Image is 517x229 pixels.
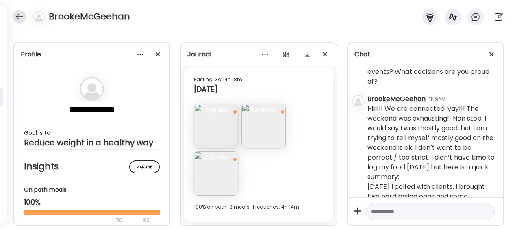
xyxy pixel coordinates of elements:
[354,50,497,59] div: Chat
[352,95,364,106] img: bg-avatar-default.svg
[194,84,323,94] div: [DATE]
[429,96,445,103] div: 11:19AM
[129,160,160,173] div: Manage
[194,104,238,148] img: images%2FZKxVoTeUMKWgD8HYyzG7mKbbt422%2FD9pKCNZH72Tt0MfbWgcP%2FgFL6G3BBh8hZx5PmEhCQ_240
[24,128,160,138] div: Goal is to
[24,138,160,147] div: Reduce weight in a healthy way
[194,202,323,212] div: 100% on path · 3 meals · Frequency: 4h 14m
[142,216,150,225] div: 90
[241,107,286,114] span: 04:30 PM
[24,160,160,173] h2: Insights
[194,151,238,196] img: images%2FZKxVoTeUMKWgD8HYyzG7mKbbt422%2FcHdUa4yR697b8CMs4LYa%2FNjNpVCnwMtyl5igZFN8P_240
[21,50,163,59] div: Profile
[367,94,426,104] div: BrookeMcGeehan
[194,75,323,84] div: Fasting: 3d 14h 18m
[33,11,45,22] img: bg-avatar-default.svg
[194,107,238,114] span: 11:28 AM
[194,154,238,162] span: 07:57 PM
[24,216,141,225] div: 70
[49,10,130,23] h4: BrookeMcGeehan
[187,50,330,59] div: Journal
[24,197,160,207] div: 100%
[241,104,286,148] img: images%2FZKxVoTeUMKWgD8HYyzG7mKbbt422%2FQ6caiZr4QypU3wRVePWl%2FoFBfGCMc8ONVX3nfUvn9_240
[24,186,160,194] div: On path meals
[80,77,104,101] img: bg-avatar-default.svg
